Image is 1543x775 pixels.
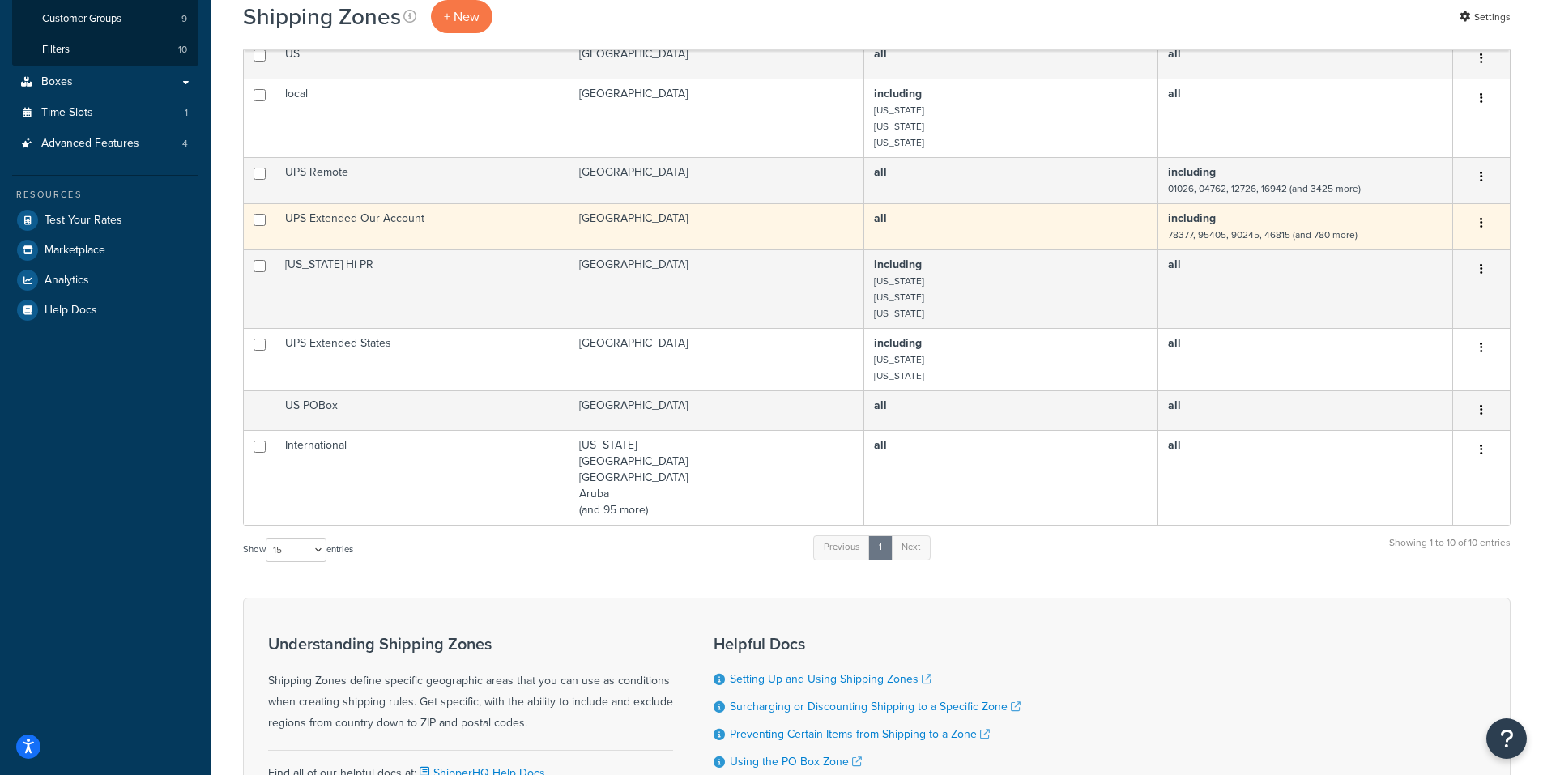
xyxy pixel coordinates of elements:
[275,249,569,328] td: [US_STATE] Hi PR
[730,671,931,688] a: Setting Up and Using Shipping Zones
[874,256,922,273] b: including
[12,4,198,34] a: Customer Groups 9
[1389,534,1511,568] div: Showing 1 to 10 of 10 entries
[1168,164,1216,181] b: including
[12,129,198,159] a: Advanced Features 4
[181,12,187,26] span: 9
[275,157,569,203] td: UPS Remote
[275,390,569,430] td: US POBox
[874,290,924,304] small: [US_STATE]
[42,43,70,57] span: Filters
[874,368,924,383] small: [US_STATE]
[178,43,187,57] span: 10
[569,39,864,79] td: [GEOGRAPHIC_DATA]
[41,106,93,120] span: Time Slots
[12,296,198,325] a: Help Docs
[45,214,122,228] span: Test Your Rates
[12,98,198,128] a: Time Slots 1
[569,390,864,430] td: [GEOGRAPHIC_DATA]
[45,304,97,317] span: Help Docs
[730,753,862,770] a: Using the PO Box Zone
[874,436,887,454] b: all
[868,535,893,560] a: 1
[813,535,870,560] a: Previous
[874,352,924,367] small: [US_STATE]
[1168,210,1216,227] b: including
[243,538,353,562] label: Show entries
[1460,6,1511,28] a: Settings
[1168,334,1181,351] b: all
[569,430,864,525] td: [US_STATE] [GEOGRAPHIC_DATA] [GEOGRAPHIC_DATA] Aruba (and 95 more)
[874,45,887,62] b: all
[569,249,864,328] td: [GEOGRAPHIC_DATA]
[874,306,924,321] small: [US_STATE]
[12,4,198,34] li: Customer Groups
[1168,256,1181,273] b: all
[275,203,569,249] td: UPS Extended Our Account
[45,274,89,287] span: Analytics
[12,35,198,65] a: Filters 10
[1168,181,1361,196] small: 01026, 04762, 12726, 16942 (and 3425 more)
[12,188,198,202] div: Resources
[12,206,198,235] a: Test Your Rates
[444,7,480,26] span: + New
[243,1,401,32] h1: Shipping Zones
[874,119,924,134] small: [US_STATE]
[41,137,139,151] span: Advanced Features
[42,12,121,26] span: Customer Groups
[275,328,569,390] td: UPS Extended States
[41,75,73,89] span: Boxes
[12,98,198,128] li: Time Slots
[891,535,931,560] a: Next
[874,164,887,181] b: all
[268,635,673,653] h3: Understanding Shipping Zones
[569,328,864,390] td: [GEOGRAPHIC_DATA]
[185,106,188,120] span: 1
[874,103,924,117] small: [US_STATE]
[874,397,887,414] b: all
[12,236,198,265] a: Marketplace
[1486,718,1527,759] button: Open Resource Center
[1168,228,1358,242] small: 78377, 95405, 90245, 46815 (and 780 more)
[275,430,569,525] td: International
[874,135,924,150] small: [US_STATE]
[12,67,198,97] a: Boxes
[1168,45,1181,62] b: all
[275,79,569,157] td: local
[12,266,198,295] a: Analytics
[730,726,990,743] a: Preventing Certain Items from Shipping to a Zone
[874,210,887,227] b: all
[12,35,198,65] li: Filters
[714,635,1021,653] h3: Helpful Docs
[275,39,569,79] td: US
[266,538,326,562] select: Showentries
[1168,85,1181,102] b: all
[569,79,864,157] td: [GEOGRAPHIC_DATA]
[1168,436,1181,454] b: all
[569,157,864,203] td: [GEOGRAPHIC_DATA]
[569,203,864,249] td: [GEOGRAPHIC_DATA]
[874,274,924,288] small: [US_STATE]
[182,137,188,151] span: 4
[1168,397,1181,414] b: all
[45,244,105,258] span: Marketplace
[874,85,922,102] b: including
[268,635,673,734] div: Shipping Zones define specific geographic areas that you can use as conditions when creating ship...
[12,129,198,159] li: Advanced Features
[874,334,922,351] b: including
[730,698,1021,715] a: Surcharging or Discounting Shipping to a Specific Zone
